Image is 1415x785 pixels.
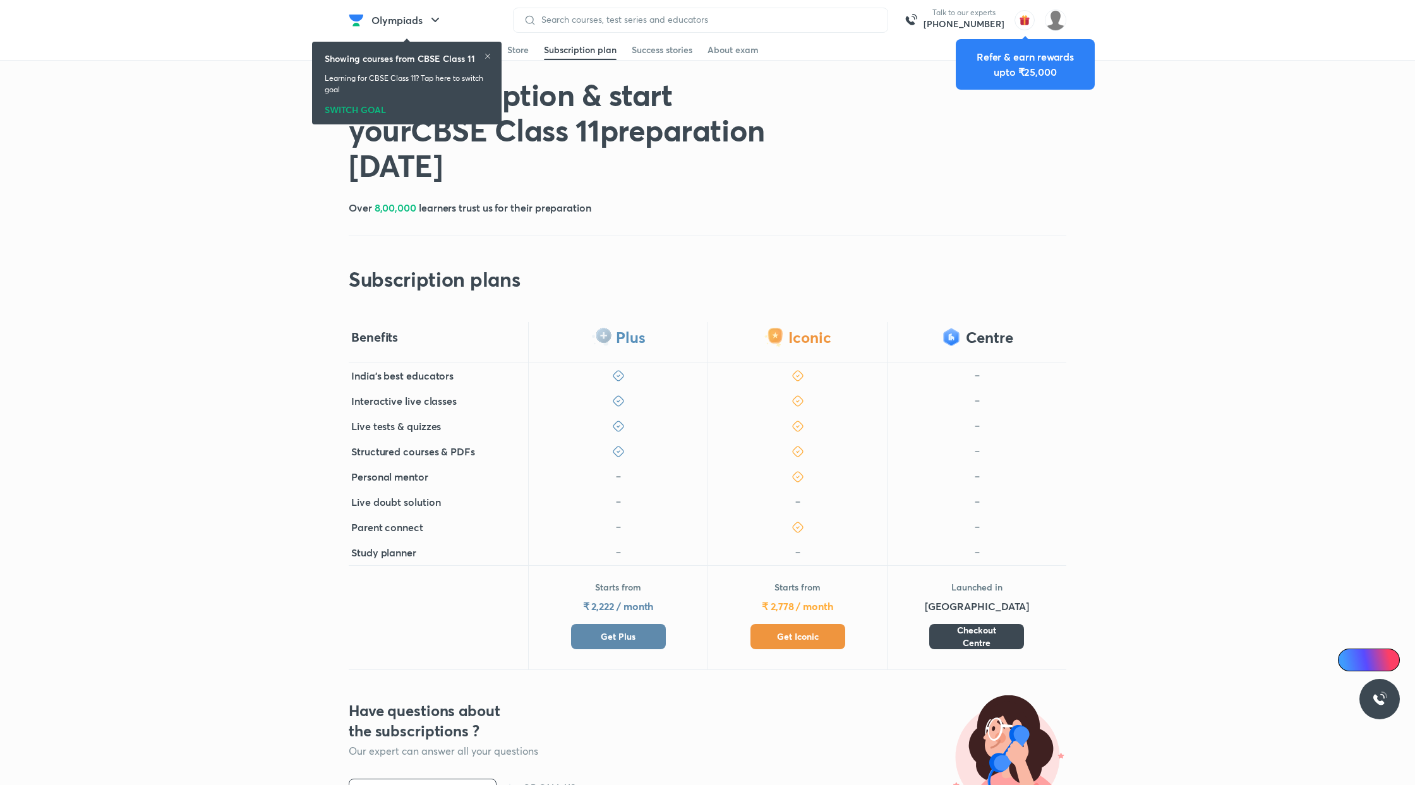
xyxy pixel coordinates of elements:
h5: Live tests & quizzes [351,419,441,434]
a: Ai Doubts [1338,649,1400,671]
img: icon [612,546,625,559]
a: About exam [707,40,759,60]
img: call-us [898,8,924,33]
p: Learning for CBSE Class 11? Tap here to switch goal [325,73,489,95]
img: ttu [1372,692,1387,707]
input: Search courses, test series and educators [536,15,877,25]
h5: Over learners trust us for their preparation [349,200,591,215]
div: Store [507,44,529,56]
button: Get Iconic [750,624,845,649]
img: icon [792,496,804,508]
img: Company Logo [349,13,364,28]
h6: Showing courses from CBSE Class 11 [325,52,475,65]
div: About exam [707,44,759,56]
a: [PHONE_NUMBER] [924,18,1004,30]
p: Launched in [951,581,1003,594]
h5: Study planner [351,545,416,560]
img: icon [971,470,984,483]
h5: India's best educators [351,368,454,383]
img: icon [971,445,984,458]
img: icon [792,546,804,559]
h5: Parent connect [351,520,423,535]
img: Suraj Tomar [1045,9,1066,31]
h3: Have questions about the subscriptions ? [349,700,520,741]
span: Checkout Centre [944,624,1009,649]
h5: Interactive live classes [351,393,457,409]
img: icon [612,496,625,508]
button: Checkout Centre [929,624,1024,649]
span: 8,00,000 [375,201,416,214]
p: Our expert can answer all your questions [349,743,634,758]
img: icon [971,496,984,508]
h5: ₹ 2,222 / month [583,599,654,614]
img: icon [971,395,984,407]
div: Refer & earn rewards upto ₹25,000 [966,49,1085,80]
h5: ₹ 2,778 / month [762,599,833,614]
div: Subscription plan [544,44,617,56]
h4: Benefits [351,329,398,345]
img: icon [971,420,984,433]
span: Ai Doubts [1359,655,1392,665]
img: icon [971,521,984,534]
button: Olympiads [364,8,450,33]
a: Success stories [632,40,692,60]
img: icon [612,521,625,534]
h5: Structured courses & PDFs [351,444,475,459]
img: icon [971,546,984,559]
h2: Subscription plans [349,267,520,292]
img: avatar [1015,10,1035,30]
span: Get Iconic [777,630,819,643]
a: Store [507,40,529,60]
div: Success stories [632,44,692,56]
p: Talk to our experts [924,8,1004,18]
h1: Get subscription & start your CBSE Class 11 preparation [DATE] [349,76,780,183]
p: Starts from [774,581,821,594]
button: Get Plus [571,624,666,649]
img: Icon [1346,655,1356,665]
h5: Live doubt solution [351,494,440,510]
h5: [GEOGRAPHIC_DATA] [925,599,1030,614]
img: icon [971,369,984,382]
span: Get Plus [601,630,635,643]
div: SWITCH GOAL [325,100,489,114]
img: icon [612,470,625,483]
h5: Personal mentor [351,469,428,484]
a: Subscription plan [544,40,617,60]
p: Starts from [595,581,641,594]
